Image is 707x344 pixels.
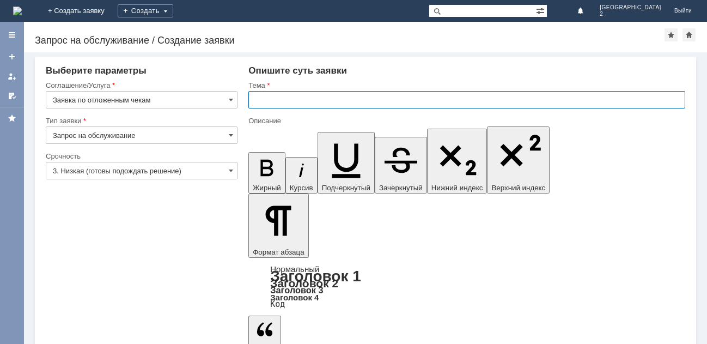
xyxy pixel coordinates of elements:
span: Зачеркнутый [379,184,423,192]
a: Мои согласования [3,87,21,105]
div: Создать [118,4,173,17]
span: 2 [600,11,661,17]
div: Сделать домашней страницей [682,28,696,41]
div: Тема [248,82,683,89]
a: Заголовок 2 [270,277,338,289]
span: Подчеркнутый [322,184,370,192]
span: Жирный [253,184,281,192]
a: Перейти на домашнюю страницу [13,7,22,15]
span: Курсив [290,184,313,192]
a: Заголовок 1 [270,268,361,285]
img: logo [13,7,22,15]
a: Нормальный [270,264,319,274]
a: Заголовок 4 [270,293,319,302]
span: [GEOGRAPHIC_DATA] [600,4,661,11]
div: Срочность [46,153,235,160]
div: Описание [248,117,683,124]
span: Нижний индекс [431,184,483,192]
div: Запрос на обслуживание / Создание заявки [35,35,665,46]
button: Подчеркнутый [318,132,375,194]
button: Зачеркнутый [375,137,427,194]
button: Жирный [248,152,285,194]
div: Тип заявки [46,117,235,124]
a: Заголовок 3 [270,285,323,295]
a: Код [270,299,285,309]
span: Выберите параметры [46,65,147,76]
button: Верхний индекс [487,126,550,194]
a: Мои заявки [3,68,21,85]
button: Нижний индекс [427,129,487,194]
span: Опишите суть заявки [248,65,347,76]
button: Формат абзаца [248,194,308,258]
button: Курсив [285,157,318,194]
span: Формат абзаца [253,248,304,256]
span: Расширенный поиск [536,5,547,15]
div: Соглашение/Услуга [46,82,235,89]
a: Создать заявку [3,48,21,65]
span: Верхний индекс [491,184,545,192]
div: Формат абзаца [248,265,685,308]
div: Добавить в избранное [665,28,678,41]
